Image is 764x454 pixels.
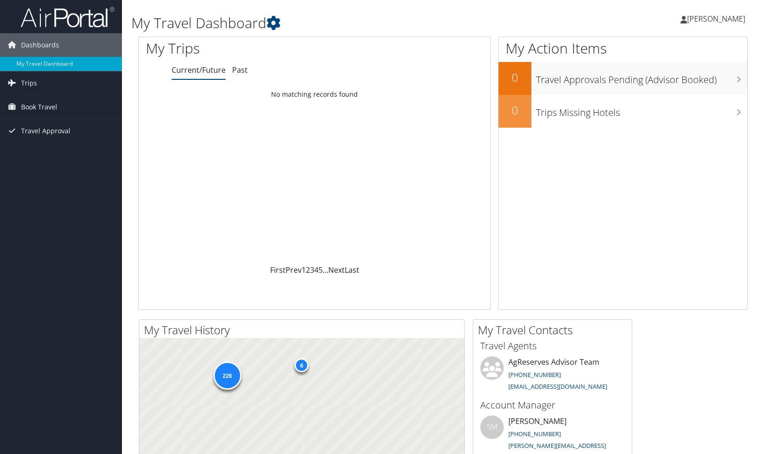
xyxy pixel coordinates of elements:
[139,86,490,103] td: No matching records found
[270,265,286,275] a: First
[328,265,345,275] a: Next
[480,416,504,439] div: SM
[536,69,748,86] h3: Travel Approvals Pending (Advisor Booked)
[306,265,310,275] a: 2
[144,322,464,338] h2: My Travel History
[499,38,748,58] h1: My Action Items
[310,265,314,275] a: 3
[345,265,359,275] a: Last
[480,399,625,412] h3: Account Manager
[499,102,531,118] h2: 0
[146,38,337,58] h1: My Trips
[172,65,226,75] a: Current/Future
[687,14,745,24] span: [PERSON_NAME]
[302,265,306,275] a: 1
[21,71,37,95] span: Trips
[213,362,241,390] div: 226
[499,69,531,85] h2: 0
[536,101,748,119] h3: Trips Missing Hotels
[318,265,323,275] a: 5
[314,265,318,275] a: 4
[21,119,70,143] span: Travel Approval
[21,6,114,28] img: airportal-logo.png
[21,95,57,119] span: Book Travel
[499,95,748,128] a: 0Trips Missing Hotels
[295,358,309,372] div: 6
[286,265,302,275] a: Prev
[476,356,629,395] li: AgReserves Advisor Team
[480,339,625,353] h3: Travel Agents
[508,382,607,391] a: [EMAIL_ADDRESS][DOMAIN_NAME]
[508,430,561,438] a: [PHONE_NUMBER]
[681,5,755,33] a: [PERSON_NAME]
[499,62,748,95] a: 0Travel Approvals Pending (Advisor Booked)
[508,370,561,379] a: [PHONE_NUMBER]
[131,13,547,33] h1: My Travel Dashboard
[232,65,248,75] a: Past
[323,265,328,275] span: …
[478,322,632,338] h2: My Travel Contacts
[21,33,59,57] span: Dashboards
